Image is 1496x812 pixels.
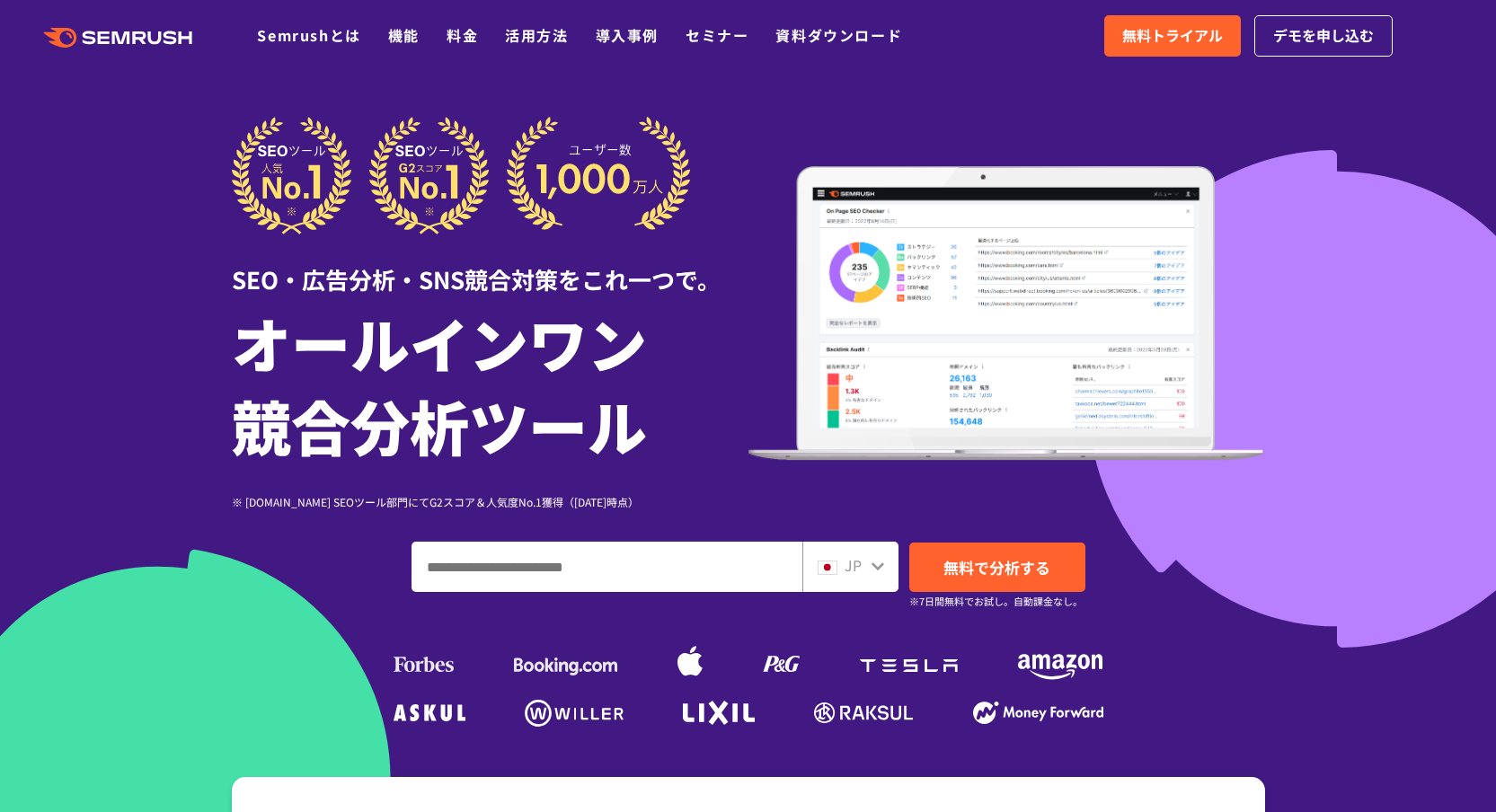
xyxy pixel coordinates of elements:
span: デモを申し込む [1273,24,1374,48]
h1: オールインワン 競合分析ツール [232,301,748,466]
small: ※7日間無料でお試し。自動課金なし。 [909,593,1083,610]
a: デモを申し込む [1254,15,1393,57]
a: 料金 [447,24,478,46]
a: 無料で分析する [909,543,1085,592]
a: Semrushとは [257,24,360,46]
input: ドメイン、キーワードまたはURLを入力してください [412,543,801,591]
span: 無料トライアル [1122,24,1223,48]
a: 導入事例 [596,24,659,46]
span: JP [845,554,862,576]
a: 活用方法 [505,24,568,46]
a: セミナー [686,24,748,46]
div: SEO・広告分析・SNS競合対策をこれ一つで。 [232,234,748,296]
a: 資料ダウンロード [775,24,902,46]
span: 無料で分析する [943,556,1050,578]
a: 無料トライアル [1104,15,1241,57]
a: 機能 [388,24,420,46]
div: ※ [DOMAIN_NAME] SEOツール部門にてG2スコア＆人気度No.1獲得（[DATE]時点） [232,493,748,510]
